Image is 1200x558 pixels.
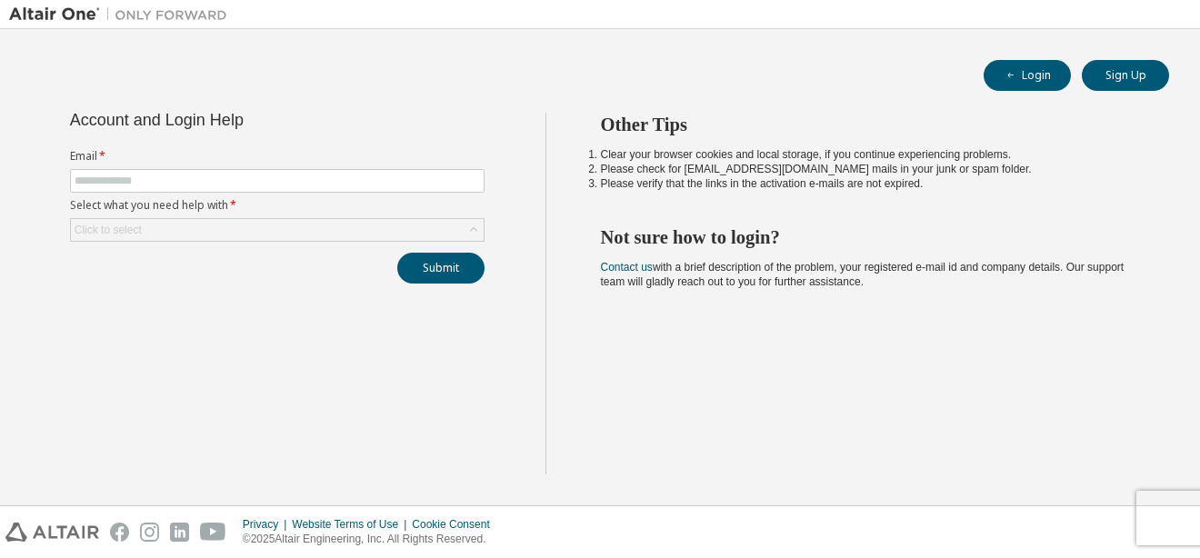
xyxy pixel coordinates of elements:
img: linkedin.svg [170,523,189,542]
li: Please verify that the links in the activation e-mails are not expired. [601,176,1137,191]
h2: Not sure how to login? [601,225,1137,249]
div: Privacy [243,517,292,532]
div: Click to select [71,219,484,241]
h2: Other Tips [601,113,1137,136]
label: Email [70,149,485,164]
span: with a brief description of the problem, your registered e-mail id and company details. Our suppo... [601,261,1125,288]
li: Clear your browser cookies and local storage, if you continue experiencing problems. [601,147,1137,162]
img: instagram.svg [140,523,159,542]
label: Select what you need help with [70,198,485,213]
p: © 2025 Altair Engineering, Inc. All Rights Reserved. [243,532,501,547]
div: Click to select [75,223,142,237]
div: Cookie Consent [412,517,500,532]
img: facebook.svg [110,523,129,542]
div: Account and Login Help [70,113,402,127]
button: Login [984,60,1071,91]
img: Altair One [9,5,236,24]
img: youtube.svg [200,523,226,542]
button: Submit [397,253,485,284]
button: Sign Up [1082,60,1169,91]
img: altair_logo.svg [5,523,99,542]
a: Contact us [601,261,653,274]
li: Please check for [EMAIL_ADDRESS][DOMAIN_NAME] mails in your junk or spam folder. [601,162,1137,176]
div: Website Terms of Use [292,517,412,532]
